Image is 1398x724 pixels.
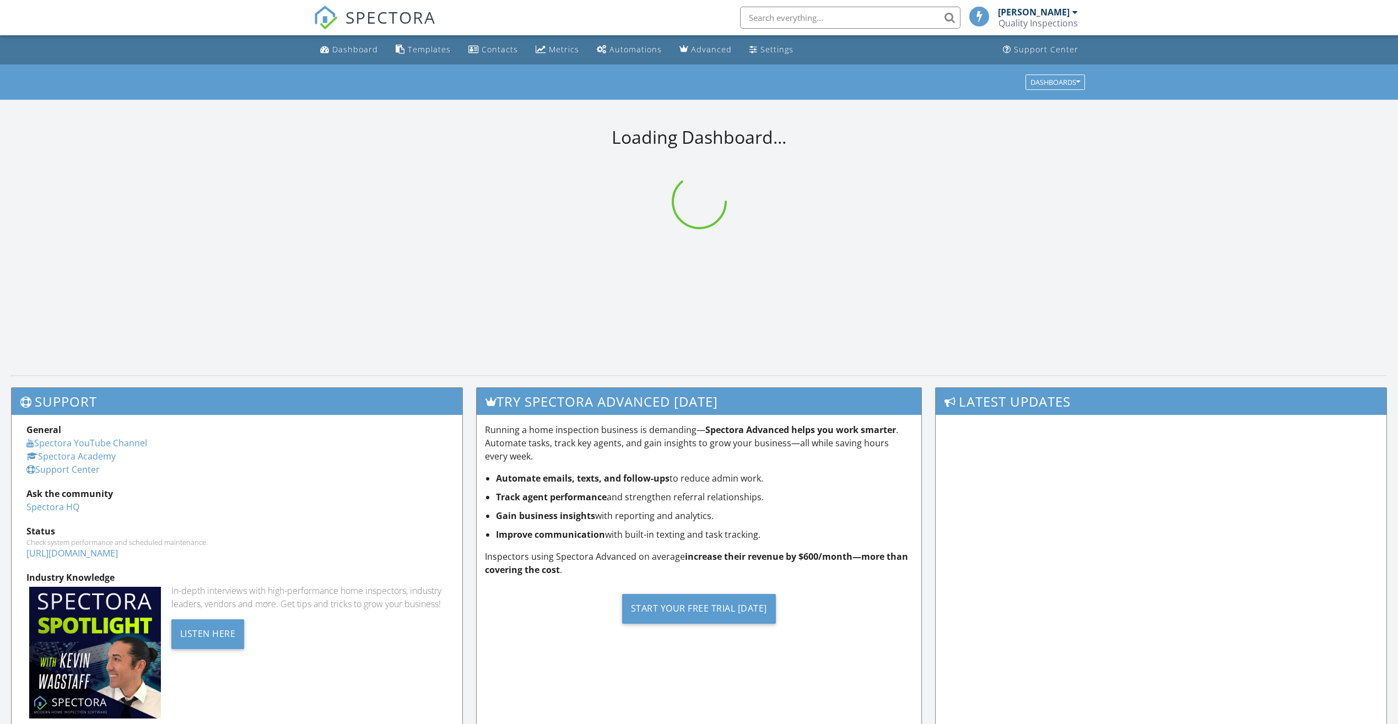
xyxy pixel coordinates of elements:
a: SPECTORA [314,15,436,38]
div: Automations [609,44,662,55]
li: with built-in texting and task tracking. [496,528,913,541]
div: Industry Knowledge [26,571,447,584]
div: Advanced [691,44,732,55]
div: Listen Here [171,619,245,649]
input: Search everything... [740,7,960,29]
a: Support Center [26,463,100,476]
div: Metrics [549,44,579,55]
img: The Best Home Inspection Software - Spectora [314,6,338,30]
a: Support Center [998,40,1083,60]
div: Status [26,525,447,538]
div: [PERSON_NAME] [998,7,1070,18]
a: Settings [745,40,798,60]
p: Running a home inspection business is demanding— . Automate tasks, track key agents, and gain ins... [485,423,913,463]
strong: Automate emails, texts, and follow-ups [496,472,670,484]
a: Advanced [675,40,736,60]
div: Contacts [482,44,518,55]
strong: Track agent performance [496,491,607,503]
a: Listen Here [171,627,245,639]
div: Start Your Free Trial [DATE] [622,594,776,624]
div: Support Center [1014,44,1078,55]
div: Settings [760,44,794,55]
div: Dashboard [332,44,378,55]
a: Automations (Basic) [592,40,666,60]
strong: Improve communication [496,528,605,541]
a: Spectora YouTube Channel [26,437,147,449]
li: and strengthen referral relationships. [496,490,913,504]
a: Contacts [464,40,522,60]
p: Inspectors using Spectora Advanced on average . [485,550,913,576]
h3: Latest Updates [936,388,1386,415]
div: Templates [408,44,451,55]
h3: Support [12,388,462,415]
li: with reporting and analytics. [496,509,913,522]
a: [URL][DOMAIN_NAME] [26,547,118,559]
div: Quality Inspections [998,18,1078,29]
div: Dashboards [1030,78,1080,86]
div: Check system performance and scheduled maintenance. [26,538,447,547]
strong: increase their revenue by $600/month—more than covering the cost [485,550,908,576]
strong: Gain business insights [496,510,595,522]
span: SPECTORA [346,6,436,29]
a: Metrics [531,40,584,60]
div: In-depth interviews with high-performance home inspectors, industry leaders, vendors and more. Ge... [171,584,448,610]
img: Spectoraspolightmain [29,587,161,718]
a: Spectora HQ [26,501,79,513]
a: Start Your Free Trial [DATE] [485,585,913,632]
strong: General [26,424,61,436]
button: Dashboards [1025,74,1085,90]
a: Templates [391,40,455,60]
div: Ask the community [26,487,447,500]
li: to reduce admin work. [496,472,913,485]
a: Spectora Academy [26,450,116,462]
h3: Try spectora advanced [DATE] [477,388,921,415]
a: Dashboard [316,40,382,60]
strong: Spectora Advanced helps you work smarter [705,424,896,436]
